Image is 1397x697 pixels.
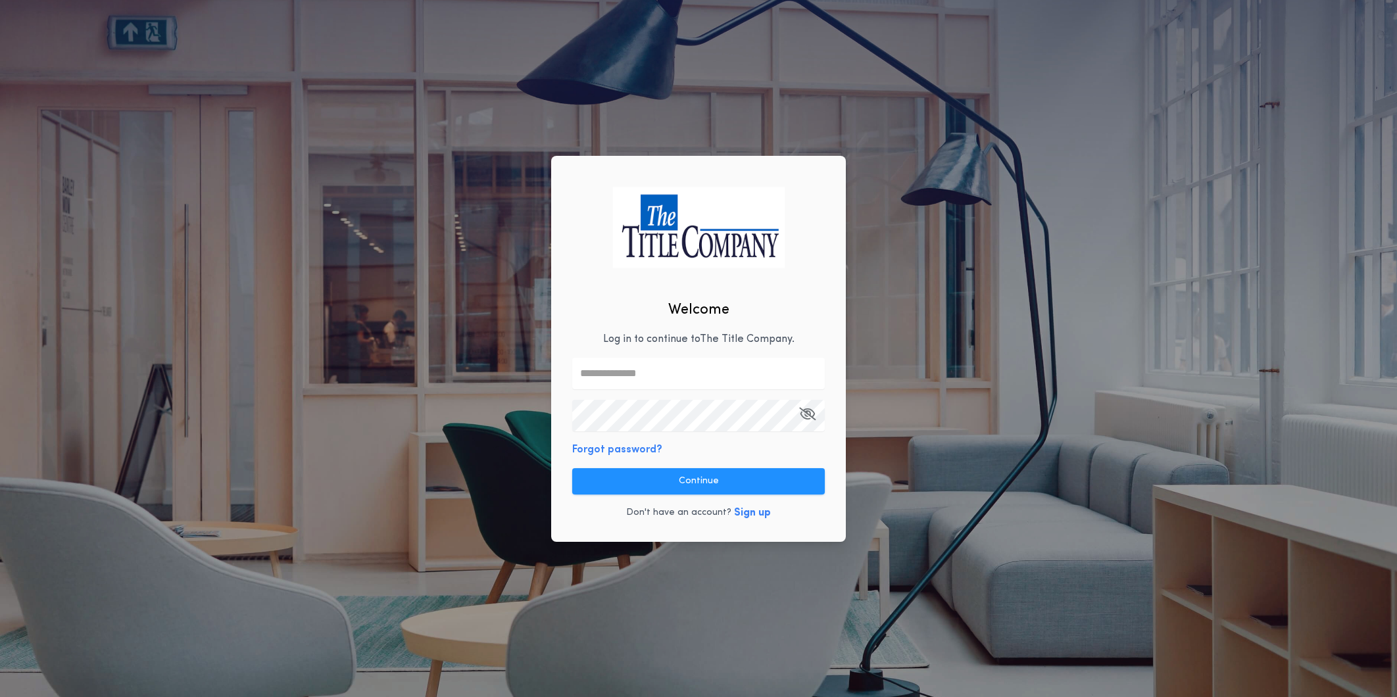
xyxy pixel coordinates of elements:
h2: Welcome [668,299,729,321]
button: Continue [572,468,825,494]
img: logo [612,187,785,268]
button: Forgot password? [572,442,662,458]
button: Sign up [734,505,771,521]
p: Log in to continue to The Title Company . [603,331,795,347]
p: Don't have an account? [626,506,731,519]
